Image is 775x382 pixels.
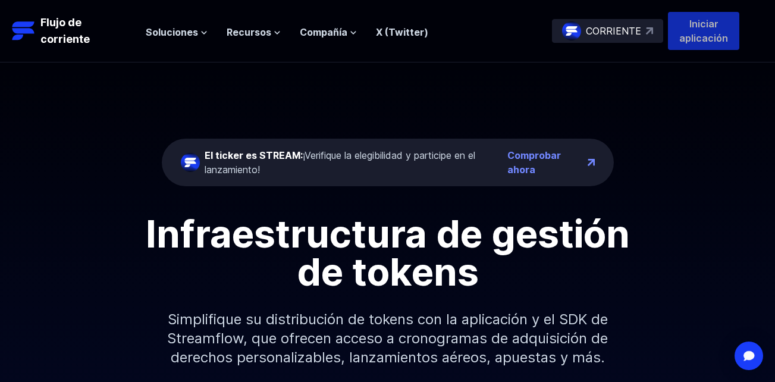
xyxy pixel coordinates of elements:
img: streamflow-logo-circle.png [181,153,200,172]
button: Soluciones [146,25,208,39]
button: Compañía [300,25,357,39]
span: Soluciones [146,25,198,39]
img: top-right-arrow.png [588,159,595,166]
p: CORRIENTE [586,24,641,38]
button: Iniciar aplicación [668,12,739,50]
button: Recursos [227,25,281,39]
span: Recursos [227,25,271,39]
span: Compañía [300,25,347,39]
a: Comprobar ahora [507,148,583,177]
h1: Infraestructura de gestión de tokens [120,215,655,291]
img: top-right-arrow.svg [646,27,653,35]
img: Streamflow Logo [12,19,36,43]
div: Abra Intercom Messenger [735,342,763,370]
p: Flujo de corriente [40,14,101,48]
a: Flujo de corriente [12,14,134,48]
a: X (Twitter) [376,26,428,38]
span: El ticker es STREAM: [205,149,303,161]
img: streamflow-logo-circle.png [562,21,581,40]
font: ¡Verifique la elegibilidad y participe en el lanzamiento! [205,149,475,176]
a: CORRIENTE [552,19,663,43]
